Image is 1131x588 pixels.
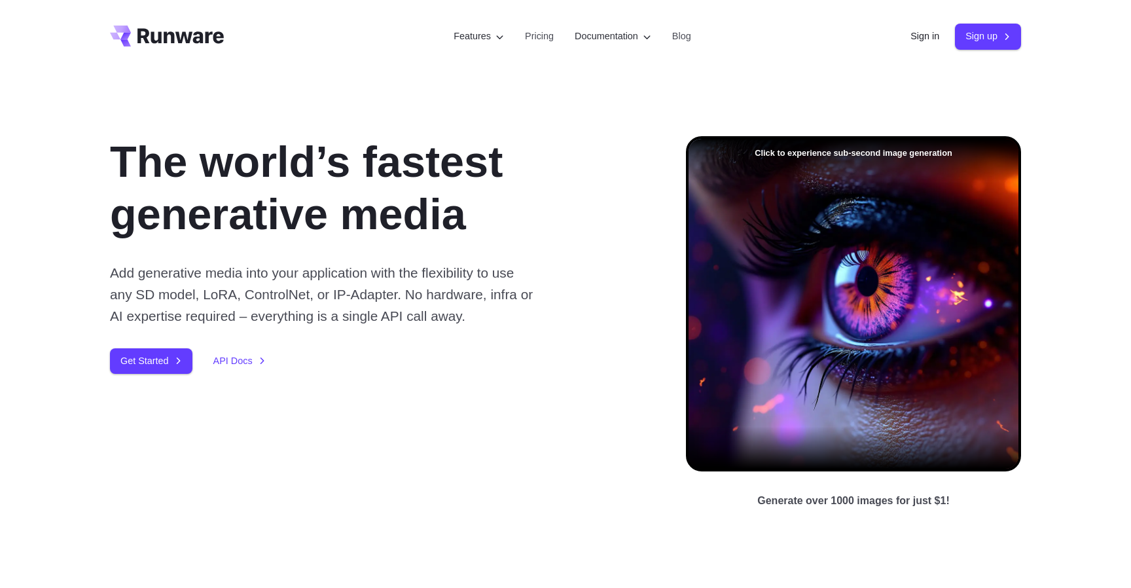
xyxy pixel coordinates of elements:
a: Sign in [910,29,939,44]
a: Pricing [525,29,554,44]
a: Blog [672,29,691,44]
a: Go to / [110,26,224,46]
a: Get Started [110,348,192,374]
label: Features [454,29,504,44]
a: API Docs [213,354,266,369]
label: Documentation [575,29,651,44]
p: Add generative media into your application with the flexibility to use any SD model, LoRA, Contro... [110,262,537,327]
a: Sign up [955,24,1021,49]
p: Generate over 1000 images for just $1! [757,492,949,509]
h1: The world’s fastest generative media [110,136,644,241]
